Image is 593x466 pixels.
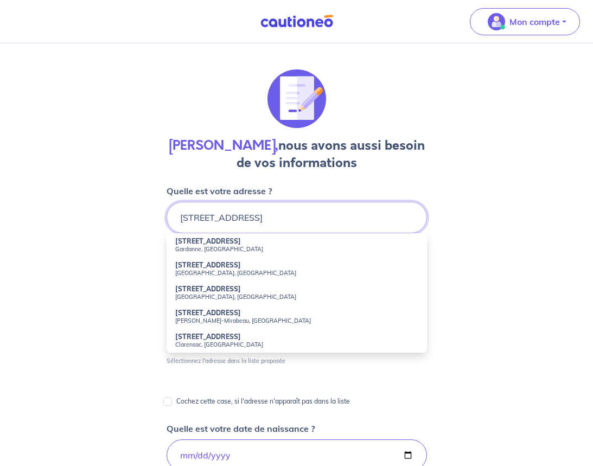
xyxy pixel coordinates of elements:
[167,357,285,365] p: Sélectionnez l'adresse dans la liste proposée
[175,285,241,293] strong: [STREET_ADDRESS]
[175,245,418,253] small: Gardanne, [GEOGRAPHIC_DATA]
[509,15,560,28] p: Mon compte
[169,136,278,155] strong: [PERSON_NAME],
[470,8,580,35] button: illu_account_valid_menu.svgMon compte
[167,137,427,171] h4: nous avons aussi besoin de vos informations
[175,237,241,245] strong: [STREET_ADDRESS]
[488,13,505,30] img: illu_account_valid_menu.svg
[256,15,337,28] img: Cautioneo
[175,269,418,277] small: [GEOGRAPHIC_DATA], [GEOGRAPHIC_DATA]
[175,293,418,301] small: [GEOGRAPHIC_DATA], [GEOGRAPHIC_DATA]
[176,395,350,408] p: Cochez cette case, si l'adresse n'apparaît pas dans la liste
[175,261,241,269] strong: [STREET_ADDRESS]
[167,202,427,233] input: 11 rue de la liberté 75000 Paris
[167,422,315,435] p: Quelle est votre date de naissance ?
[175,309,241,317] strong: [STREET_ADDRESS]
[267,69,326,128] img: illu_document_signature.svg
[175,333,241,341] strong: [STREET_ADDRESS]
[175,341,418,348] small: Clarensac, [GEOGRAPHIC_DATA]
[175,317,418,324] small: [PERSON_NAME]-Mirabeau, [GEOGRAPHIC_DATA]
[167,184,272,197] p: Quelle est votre adresse ?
